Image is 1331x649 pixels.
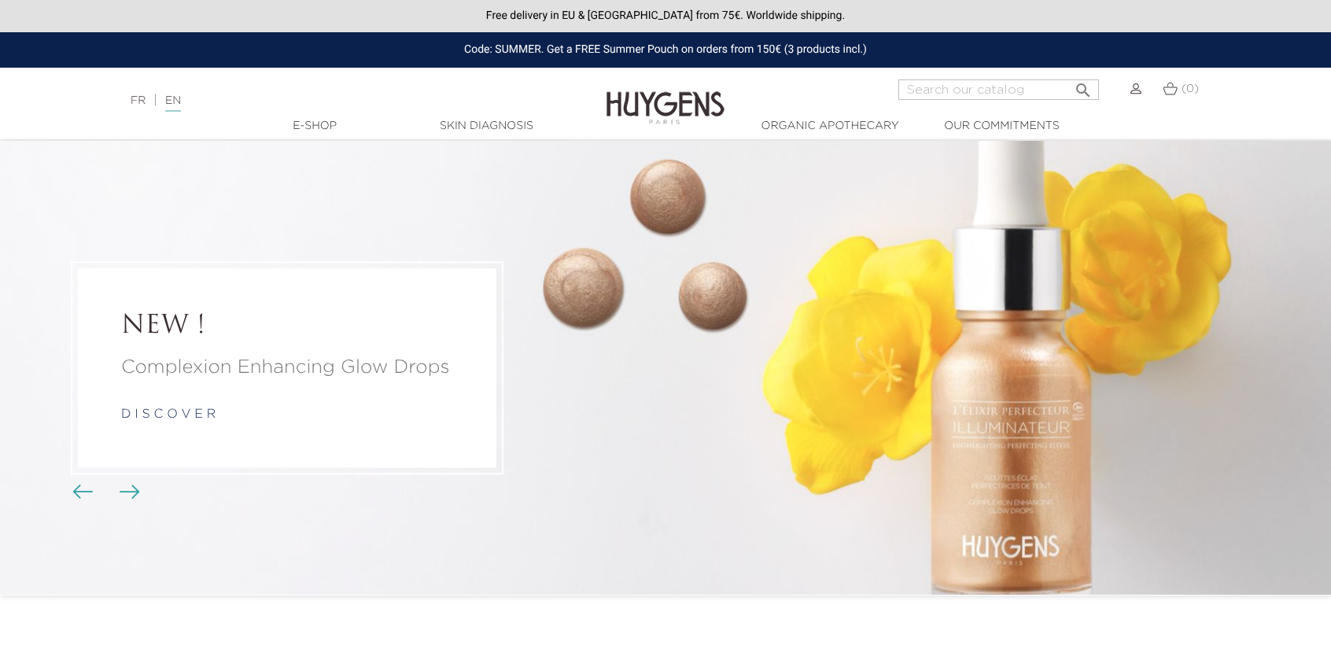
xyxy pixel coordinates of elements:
a: EN [165,95,181,112]
a: NEW ! [121,312,453,341]
a: Skin Diagnosis [407,118,565,135]
a: Organic Apothecary [751,118,909,135]
i:  [1074,76,1093,95]
img: Huygens [607,66,724,127]
div: Carousel buttons [79,481,130,504]
a: Complexion Enhancing Glow Drops [121,353,453,382]
a: Our commitments [923,118,1080,135]
span: (0) [1182,83,1199,94]
button:  [1069,75,1097,96]
a: E-Shop [236,118,393,135]
a: d i s c o v e r [121,408,216,421]
div: | [123,91,543,110]
input: Search [898,79,1099,100]
a: FR [131,95,146,106]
